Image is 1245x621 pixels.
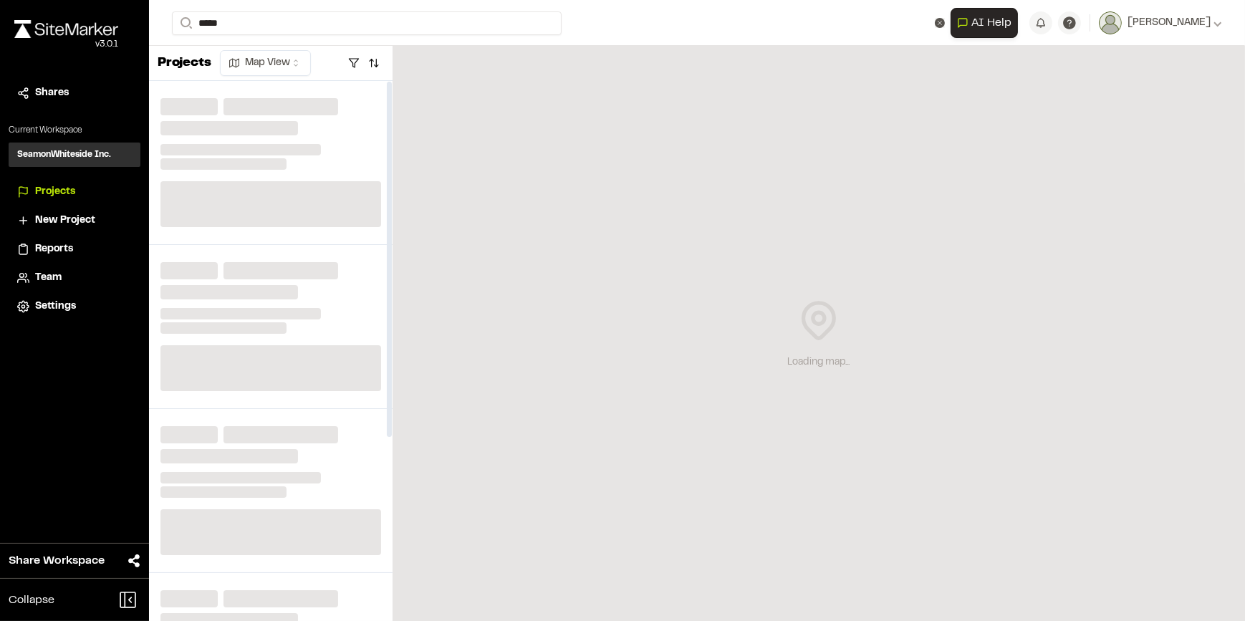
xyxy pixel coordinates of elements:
p: Projects [158,54,211,73]
a: Shares [17,85,132,101]
a: Reports [17,241,132,257]
button: [PERSON_NAME] [1099,11,1222,34]
span: Shares [35,85,69,101]
span: Team [35,270,62,286]
span: Projects [35,184,75,200]
div: Loading map... [788,355,850,370]
span: Settings [35,299,76,314]
img: rebrand.png [14,20,118,38]
div: Oh geez...please don't... [14,38,118,51]
span: New Project [35,213,95,228]
span: [PERSON_NAME] [1128,15,1211,31]
button: Search [172,11,198,35]
span: Collapse [9,592,54,609]
button: Clear text [935,18,945,28]
h3: SeamonWhiteside Inc. [17,148,111,161]
p: Current Workspace [9,124,140,137]
a: New Project [17,213,132,228]
span: AI Help [971,14,1011,32]
span: Share Workspace [9,552,105,569]
img: User [1099,11,1122,34]
button: Open AI Assistant [951,8,1018,38]
a: Team [17,270,132,286]
a: Settings [17,299,132,314]
span: Reports [35,241,73,257]
a: Projects [17,184,132,200]
div: Open AI Assistant [951,8,1024,38]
